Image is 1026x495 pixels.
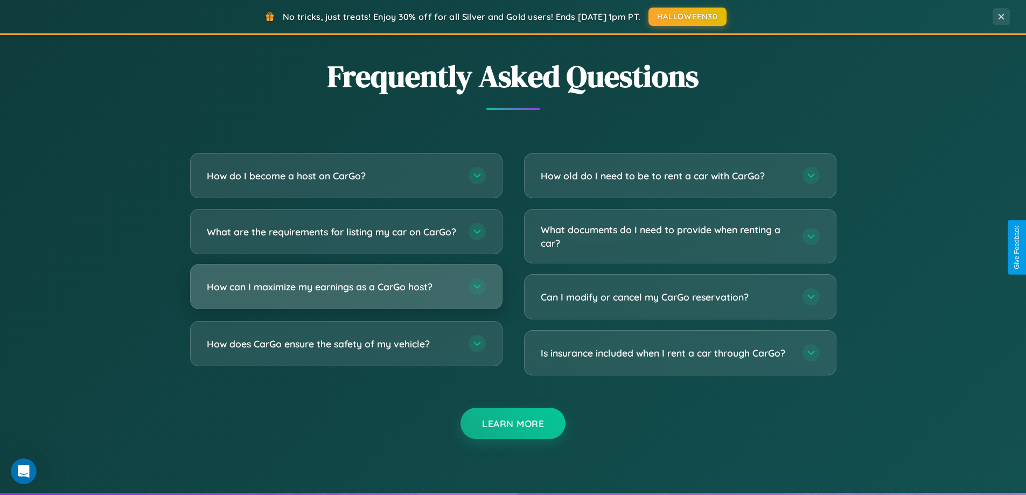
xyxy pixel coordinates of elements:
[460,408,566,439] button: Learn More
[11,458,37,484] iframe: Intercom live chat
[648,8,727,26] button: HALLOWEEN30
[541,346,792,360] h3: Is insurance included when I rent a car through CarGo?
[541,223,792,249] h3: What documents do I need to provide when renting a car?
[4,4,200,34] div: Open Intercom Messenger
[207,225,458,239] h3: What are the requirements for listing my car on CarGo?
[1013,226,1021,269] div: Give Feedback
[207,169,458,183] h3: How do I become a host on CarGo?
[541,290,792,304] h3: Can I modify or cancel my CarGo reservation?
[207,337,458,351] h3: How does CarGo ensure the safety of my vehicle?
[190,55,836,97] h2: Frequently Asked Questions
[207,280,458,294] h3: How can I maximize my earnings as a CarGo host?
[283,11,640,22] span: No tricks, just treats! Enjoy 30% off for all Silver and Gold users! Ends [DATE] 1pm PT.
[541,169,792,183] h3: How old do I need to be to rent a car with CarGo?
